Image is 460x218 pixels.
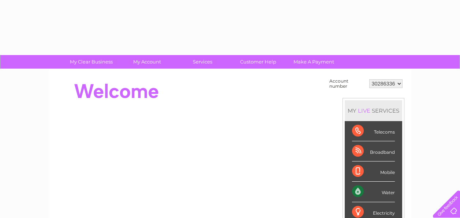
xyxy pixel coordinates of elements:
div: Telecoms [352,121,395,141]
div: LIVE [356,107,372,114]
a: Customer Help [228,55,288,69]
td: Account number [328,77,367,91]
div: Mobile [352,161,395,182]
div: MY SERVICES [345,100,402,121]
div: Broadband [352,141,395,161]
a: My Clear Business [61,55,121,69]
a: Services [172,55,233,69]
a: Make A Payment [284,55,344,69]
a: My Account [117,55,177,69]
div: Water [352,182,395,202]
